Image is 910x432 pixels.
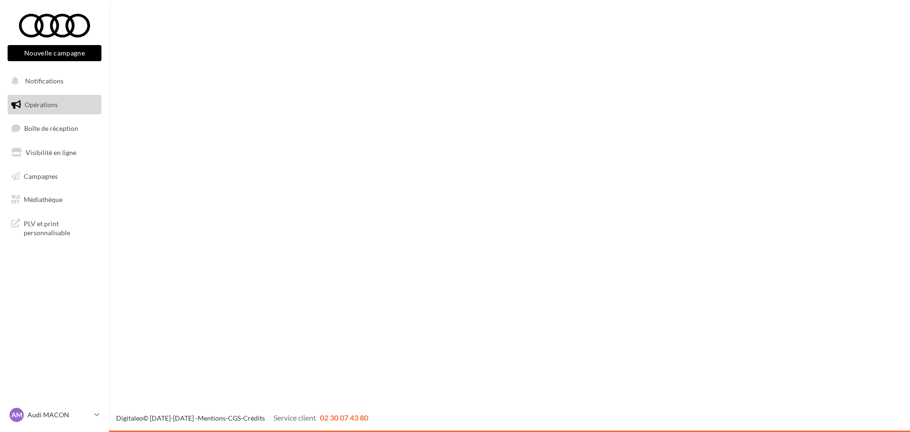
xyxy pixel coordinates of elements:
span: AM [11,410,22,420]
a: Médiathèque [6,190,103,210]
a: AM Audi MACON [8,406,101,424]
span: Opérations [25,101,58,109]
a: Mentions [198,414,226,422]
p: Audi MACON [27,410,91,420]
button: Notifications [6,71,100,91]
a: Opérations [6,95,103,115]
span: Service client [273,413,316,422]
a: Boîte de réception [6,118,103,138]
a: Crédits [243,414,265,422]
span: Notifications [25,77,64,85]
span: Boîte de réception [24,124,78,132]
span: Visibilité en ligne [26,148,76,156]
a: Visibilité en ligne [6,143,103,163]
button: Nouvelle campagne [8,45,101,61]
a: PLV et print personnalisable [6,213,103,241]
span: © [DATE]-[DATE] - - - [116,414,368,422]
span: Campagnes [24,172,58,180]
span: PLV et print personnalisable [24,217,98,238]
a: Digitaleo [116,414,143,422]
span: 02 30 07 43 80 [320,413,368,422]
a: CGS [228,414,241,422]
span: Médiathèque [24,195,63,203]
a: Campagnes [6,166,103,186]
